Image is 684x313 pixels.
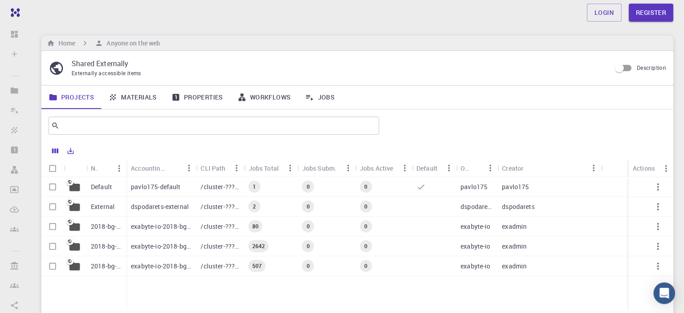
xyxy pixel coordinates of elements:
button: Menu [341,161,355,175]
button: Menu [442,161,456,175]
div: Name [91,159,98,177]
span: 1 [249,183,259,191]
div: Default [416,159,438,177]
p: exadmin [502,242,527,251]
span: 2642 [248,242,268,250]
a: Login [587,4,621,22]
a: Projects [41,86,101,109]
a: Properties [164,86,230,109]
div: Owner [456,159,497,177]
button: Menu [659,161,673,176]
button: Menu [182,161,196,175]
a: Materials [101,86,164,109]
p: 2018-bg-study-phase-I [91,262,122,271]
p: exadmin [502,262,527,271]
button: Export [63,144,78,158]
a: Register [629,4,673,22]
button: Sort [469,161,483,175]
span: 0 [361,183,371,191]
button: Menu [112,161,126,176]
div: Jobs Active [355,159,412,177]
button: Sort [523,161,538,175]
button: Menu [398,161,412,175]
p: Default [91,182,112,191]
button: Sort [167,161,182,175]
div: Jobs Subm. [298,159,355,177]
p: exabyte-io-2018-bg-study-phase-i-ph [131,222,192,231]
div: Accounting slug [126,159,196,177]
div: Default [412,159,456,177]
button: Menu [283,161,298,175]
p: exabyte-io-2018-bg-study-phase-iii [131,242,192,251]
h6: Home [55,38,75,48]
div: Creator [502,159,523,177]
button: Menu [483,161,497,175]
p: exadmin [502,222,527,231]
span: 0 [303,203,313,210]
p: exabyte-io [460,242,491,251]
img: logo [7,8,20,17]
p: /cluster-???-home/pavlo175/pavlo175-default [201,182,239,191]
div: CLI Path [201,159,225,177]
span: Description [637,64,666,71]
button: Sort [98,161,112,176]
span: 0 [303,242,313,250]
p: dspodarets [460,202,493,211]
nav: breadcrumb [45,38,162,48]
button: Menu [586,161,601,175]
span: 0 [361,262,371,270]
span: Externally accessible items [72,69,141,77]
span: 0 [361,222,371,230]
span: 0 [303,222,313,230]
div: Name [86,159,126,177]
p: /cluster-???-share/groups/exabyte-io/exabyte-io-2018-bg-study-phase-i [201,262,239,271]
p: /cluster-???-share/groups/exabyte-io/exabyte-io-2018-bg-study-phase-i-ph [201,222,239,231]
div: CLI Path [196,159,244,177]
div: Jobs Total [244,159,297,177]
div: Actions [633,159,655,177]
span: 80 [248,222,262,230]
p: exabyte-io-2018-bg-study-phase-i [131,262,192,271]
p: exabyte-io [460,222,491,231]
p: /cluster-???-home/dspodarets/dspodarets-external [201,202,239,211]
div: Jobs Total [248,159,279,177]
div: Actions [628,159,673,177]
h6: Anyone on the web [103,38,160,48]
a: Jobs [298,86,342,109]
button: Columns [48,144,63,158]
div: Icon [64,159,86,177]
span: 2 [249,203,259,210]
div: Creator [497,159,601,177]
p: exabyte-io [460,262,491,271]
p: Shared Externally [72,58,604,69]
p: 2018-bg-study-phase-III [91,242,122,251]
p: pavlo175 [502,182,529,191]
p: 2018-bg-study-phase-i-ph [91,222,122,231]
a: Workflows [230,86,298,109]
div: Jobs Subm. [302,159,337,177]
div: Owner [460,159,469,177]
span: 0 [361,203,371,210]
div: Accounting slug [131,159,167,177]
span: 0 [303,183,313,191]
p: External [91,202,115,211]
p: pavlo175-default [131,182,180,191]
span: 0 [303,262,313,270]
p: /cluster-???-share/groups/exabyte-io/exabyte-io-2018-bg-study-phase-iii [201,242,239,251]
button: Menu [229,161,244,175]
div: Open Intercom Messenger [653,282,675,304]
span: 507 [248,262,265,270]
span: 0 [361,242,371,250]
p: dspodarets-external [131,202,189,211]
p: dspodarets [502,202,535,211]
div: Jobs Active [360,159,393,177]
p: pavlo175 [460,182,487,191]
